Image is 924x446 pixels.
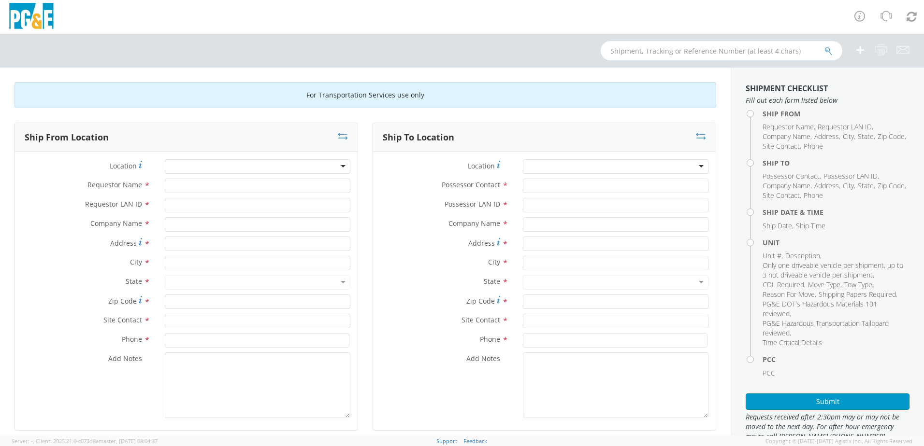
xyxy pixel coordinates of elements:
span: Possessor Contact [442,180,500,189]
h4: Ship To [763,159,910,167]
span: Requestor LAN ID [818,122,872,131]
span: Ship Time [796,221,825,230]
span: State [858,132,874,141]
span: Zip Code [878,181,905,190]
h4: Ship Date & Time [763,209,910,216]
span: Site Contact [103,315,142,324]
li: , [763,141,801,151]
span: Site Contact [763,191,800,200]
img: pge-logo-06675f144f4cfa6a6814.png [7,3,56,31]
span: Phone [804,191,823,200]
div: For Transportation Services use only [14,82,716,108]
span: City [488,257,500,266]
a: Support [436,437,457,445]
span: Time Critical Details [763,338,822,347]
span: Only one driveable vehicle per shipment, up to 3 not driveable vehicle per shipment [763,261,903,279]
li: , [878,181,906,191]
button: Submit [746,393,910,410]
li: , [843,181,855,191]
span: Client: 2025.21.0-c073d8a [36,437,158,445]
span: Zip Code [878,132,905,141]
span: Possessor LAN ID [823,171,878,181]
li: , [858,132,875,141]
span: Ship Date [763,221,792,230]
span: Unit # [763,251,781,260]
li: , [763,221,794,231]
span: PG&E DOT's Hazardous Materials 101 reviewed [763,299,877,318]
li: , [763,299,907,319]
li: , [763,290,816,299]
span: City [843,181,854,190]
span: , [33,437,34,445]
span: Requestor LAN ID [85,199,142,209]
li: , [763,261,907,280]
span: Phone [480,334,500,344]
span: Company Name [763,132,810,141]
span: Requests received after 2:30pm may or may not be moved to the next day. For after hour emergency ... [746,412,910,441]
li: , [785,251,822,261]
li: , [819,290,897,299]
li: , [763,251,783,261]
span: Description [785,251,820,260]
span: Requestor Name [763,122,814,131]
li: , [878,132,906,141]
span: PCC [763,368,775,377]
span: Address [110,238,137,248]
input: Shipment, Tracking or Reference Number (at least 4 chars) [601,41,842,60]
h3: Ship To Location [383,133,454,142]
li: , [763,280,806,290]
span: Requestor Name [87,180,142,189]
li: , [843,132,855,141]
h4: PCC [763,356,910,363]
a: Feedback [463,437,487,445]
strong: Shipment Checklist [746,83,828,94]
span: Address [814,132,839,141]
span: State [484,277,500,286]
li: , [814,181,840,191]
h4: Unit [763,239,910,246]
h3: Ship From Location [25,133,109,142]
span: Phone [122,334,142,344]
li: , [808,280,842,290]
span: Reason For Move [763,290,815,299]
span: City [130,257,142,266]
li: , [763,171,821,181]
span: Zip Code [466,296,495,306]
span: City [843,132,854,141]
span: Add Notes [108,354,142,363]
span: Tow Type [844,280,872,289]
span: Location [110,161,137,170]
span: State [858,181,874,190]
h4: Ship From [763,110,910,117]
li: , [763,191,801,200]
span: State [126,277,142,286]
span: Location [468,161,495,170]
span: master, [DATE] 08:04:37 [99,437,158,445]
li: , [823,171,879,181]
span: Server: - [12,437,34,445]
span: Fill out each form listed below [746,96,910,105]
li: , [763,122,815,132]
li: , [814,132,840,141]
span: Site Contact [462,315,500,324]
span: PG&E Hazardous Transportation Tailboard reviewed [763,319,889,337]
li: , [763,132,812,141]
span: Site Contact [763,141,800,151]
span: Possessor LAN ID [445,199,500,209]
li: , [844,280,874,290]
span: Address [468,238,495,248]
li: , [763,319,907,338]
li: , [763,181,812,191]
li: , [858,181,875,191]
span: Zip Code [108,296,137,306]
span: Add Notes [466,354,500,363]
span: Phone [804,141,823,151]
span: Copyright © [DATE]-[DATE] Agistix Inc., All Rights Reserved [765,437,912,445]
span: Company Name [763,181,810,190]
span: Possessor Contact [763,171,820,181]
span: Company Name [448,219,500,228]
span: Move Type [808,280,840,289]
span: Company Name [90,219,142,228]
span: Address [814,181,839,190]
span: CDL Required [763,280,804,289]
